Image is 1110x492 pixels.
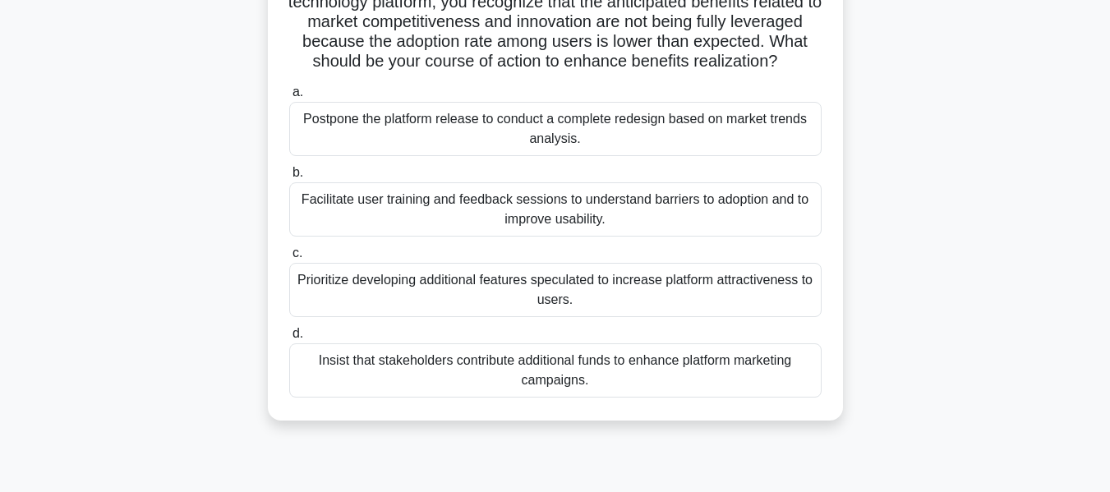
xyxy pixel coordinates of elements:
div: Facilitate user training and feedback sessions to understand barriers to adoption and to improve ... [289,182,822,237]
span: c. [292,246,302,260]
span: b. [292,165,303,179]
div: Insist that stakeholders contribute additional funds to enhance platform marketing campaigns. [289,343,822,398]
div: Prioritize developing additional features speculated to increase platform attractiveness to users. [289,263,822,317]
span: a. [292,85,303,99]
span: d. [292,326,303,340]
div: Postpone the platform release to conduct a complete redesign based on market trends analysis. [289,102,822,156]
